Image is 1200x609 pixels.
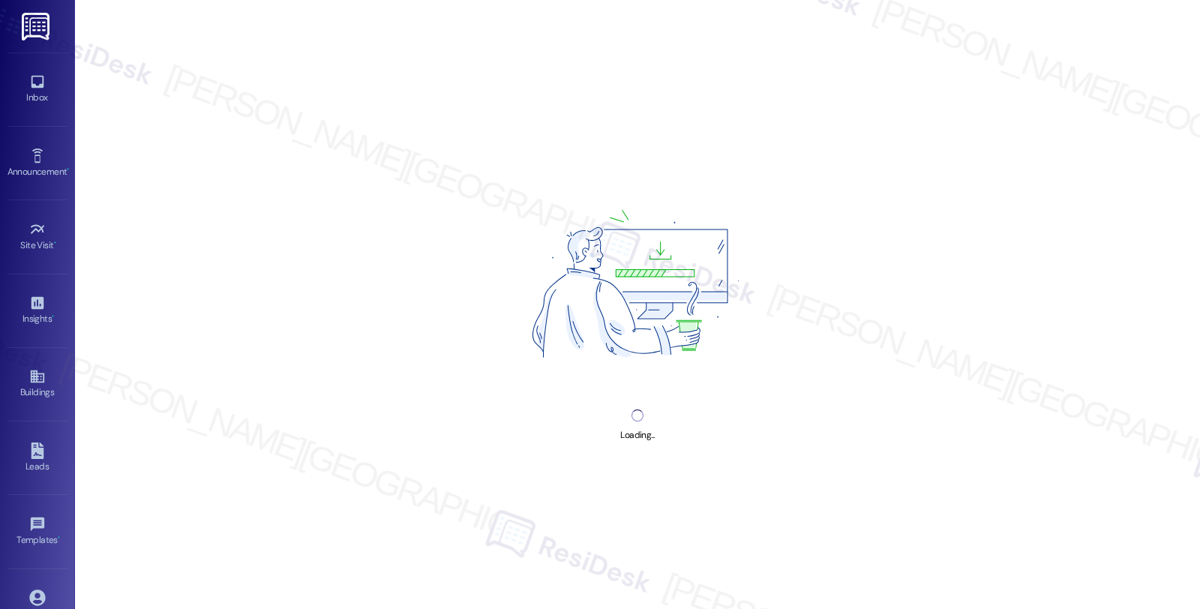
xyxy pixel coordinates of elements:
[54,238,56,248] span: •
[67,164,69,175] span: •
[7,69,67,109] a: Inbox
[7,438,67,478] a: Leads
[22,13,52,40] img: ResiDesk Logo
[620,427,654,443] div: Loading...
[7,217,67,257] a: Site Visit •
[58,532,60,543] span: •
[7,511,67,552] a: Templates •
[52,311,54,322] span: •
[7,364,67,404] a: Buildings
[7,290,67,331] a: Insights •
